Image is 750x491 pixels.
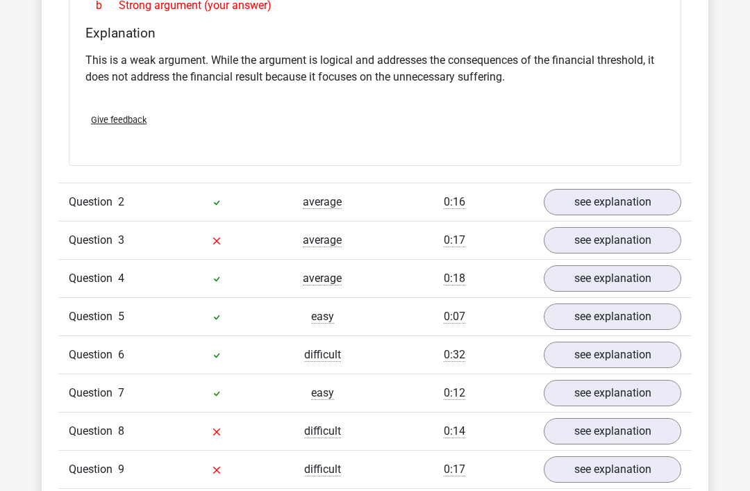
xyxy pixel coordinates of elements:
[69,385,118,402] span: Question
[303,196,342,210] span: average
[69,424,118,440] span: Question
[118,272,124,285] span: 4
[118,196,124,209] span: 2
[69,309,118,326] span: Question
[444,425,465,439] span: 0:14
[544,419,681,445] a: see explanation
[303,234,342,248] span: average
[444,196,465,210] span: 0:16
[91,115,147,126] span: Give feedback
[85,26,665,42] h4: Explanation
[544,266,681,292] a: see explanation
[303,272,342,286] span: average
[69,347,118,364] span: Question
[85,53,665,86] p: This is a weak argument. While the argument is logical and addresses the consequences of the fina...
[444,234,465,248] span: 0:17
[69,233,118,249] span: Question
[118,425,124,438] span: 8
[304,425,341,439] span: difficult
[118,234,124,247] span: 3
[118,463,124,476] span: 9
[544,190,681,216] a: see explanation
[544,381,681,407] a: see explanation
[118,349,124,362] span: 6
[544,342,681,369] a: see explanation
[304,349,341,363] span: difficult
[444,349,465,363] span: 0:32
[444,272,465,286] span: 0:18
[544,457,681,483] a: see explanation
[69,462,118,478] span: Question
[311,310,334,324] span: easy
[544,228,681,254] a: see explanation
[69,271,118,288] span: Question
[444,310,465,324] span: 0:07
[118,387,124,400] span: 7
[118,310,124,324] span: 5
[69,194,118,211] span: Question
[304,463,341,477] span: difficult
[544,304,681,331] a: see explanation
[311,387,334,401] span: easy
[444,387,465,401] span: 0:12
[444,463,465,477] span: 0:17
